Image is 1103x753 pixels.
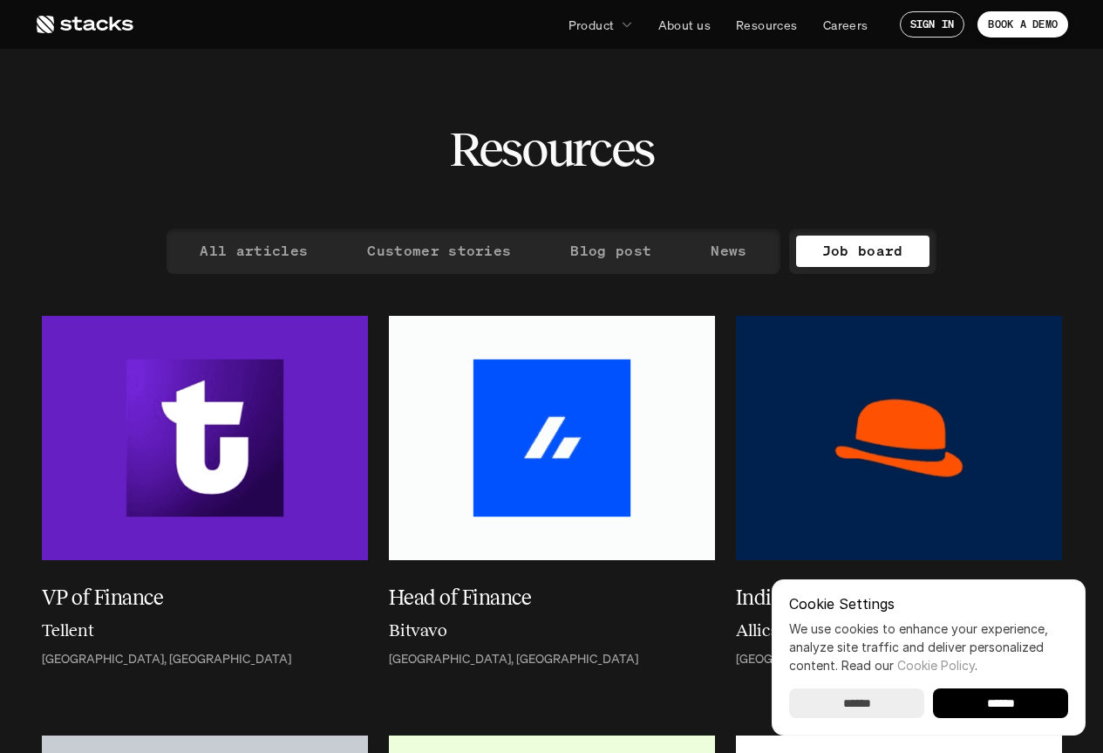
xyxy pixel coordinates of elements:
[42,652,291,667] p: [GEOGRAPHIC_DATA], [GEOGRAPHIC_DATA]
[736,16,798,34] p: Resources
[544,236,677,267] a: Blog post
[200,238,308,264] p: All articles
[42,617,368,648] a: Tellent
[569,16,615,34] p: Product
[389,652,715,667] a: [GEOGRAPHIC_DATA], [GEOGRAPHIC_DATA]
[389,617,447,643] h6: Bitvavo
[570,238,651,264] p: Blog post
[725,9,808,40] a: Resources
[174,236,334,267] a: All articles
[389,652,638,667] p: [GEOGRAPHIC_DATA], [GEOGRAPHIC_DATA]
[813,9,879,40] a: Careers
[823,16,868,34] p: Careers
[648,9,721,40] a: About us
[736,652,1062,667] a: [GEOGRAPHIC_DATA], [GEOGRAPHIC_DATA]
[42,617,94,643] h6: Tellent
[42,582,347,613] h5: VP of Finance
[341,236,537,267] a: Customer stories
[988,18,1058,31] p: BOOK A DEMO
[910,18,955,31] p: SIGN IN
[789,597,1068,611] p: Cookie Settings
[711,238,746,264] p: News
[389,582,694,613] h5: Head of Finance
[822,238,903,264] p: Job board
[389,582,715,613] a: Head of Finance
[736,582,1062,613] a: Indirect Tax Manager
[42,582,368,613] a: VP of Finance
[789,620,1068,674] p: We use cookies to enhance your experience, analyze site traffic and deliver personalized content.
[367,238,511,264] p: Customer stories
[900,11,965,38] a: SIGN IN
[684,236,773,267] a: News
[796,236,929,267] a: Job board
[389,617,715,648] a: Bitvavo
[736,617,824,643] h6: Allica Bank
[736,652,985,667] p: [GEOGRAPHIC_DATA], [GEOGRAPHIC_DATA]
[977,11,1068,38] a: BOOK A DEMO
[42,652,368,667] a: [GEOGRAPHIC_DATA], [GEOGRAPHIC_DATA]
[841,658,977,673] span: Read our .
[897,658,975,673] a: Cookie Policy
[449,122,654,176] h2: Resources
[658,16,711,34] p: About us
[736,582,1041,613] h5: Indirect Tax Manager
[736,617,1062,648] a: Allica Bank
